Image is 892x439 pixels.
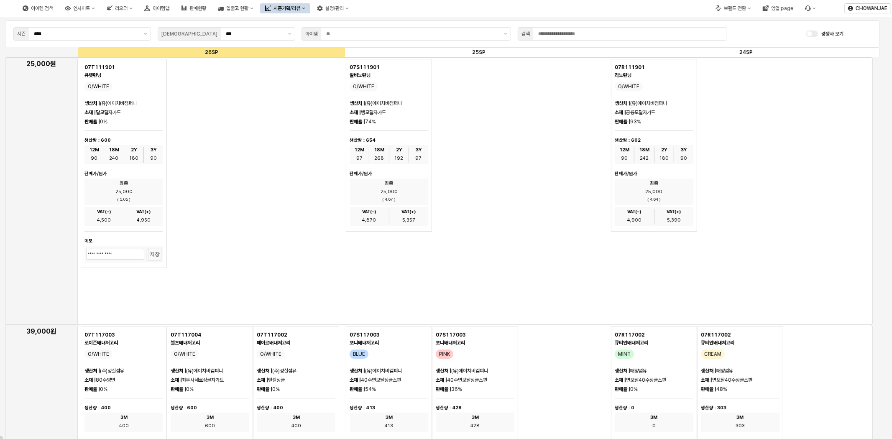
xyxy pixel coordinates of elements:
[139,3,174,13] button: 아이템맵
[800,3,821,13] div: Menu item 6
[312,3,354,13] button: 설정/관리
[821,31,843,37] span: 경쟁사 보기
[739,49,753,55] strong: 24SP
[115,5,128,11] div: 리오더
[18,3,58,13] button: 아이템 검색
[17,30,26,38] div: 시즌
[711,3,756,13] button: 브랜드 전환
[325,5,344,11] div: 설정/관리
[8,327,74,336] h5: 39,000원
[472,49,486,55] strong: 25SP
[161,30,217,38] div: [DEMOGRAPHIC_DATA]
[205,49,218,55] strong: 26SP
[856,5,887,12] p: CHOWANJAE
[31,5,53,11] div: 아이템 검색
[213,3,258,13] button: 입출고 현황
[102,3,138,13] button: 리오더
[724,5,746,11] div: 브랜드 전환
[521,30,530,38] div: 검색
[273,5,300,11] div: 시즌기획/리뷰
[285,28,295,40] button: 제안 사항 표시
[176,3,211,13] button: 판매현황
[771,5,793,11] div: 영업 page
[844,3,891,13] button: CHOWANJAE
[501,28,511,40] button: 제안 사항 표시
[189,5,206,11] div: 판매현황
[260,3,310,13] button: 시즌기획/리뷰
[141,28,151,40] button: 제안 사항 표시
[60,3,100,13] button: 인사이트
[305,30,318,38] div: 아이템
[153,5,169,11] div: 아이템맵
[758,3,798,13] button: 영업 page
[226,5,248,11] div: 입출고 현황
[73,5,90,11] div: 인사이트
[8,60,74,68] h5: 25,000원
